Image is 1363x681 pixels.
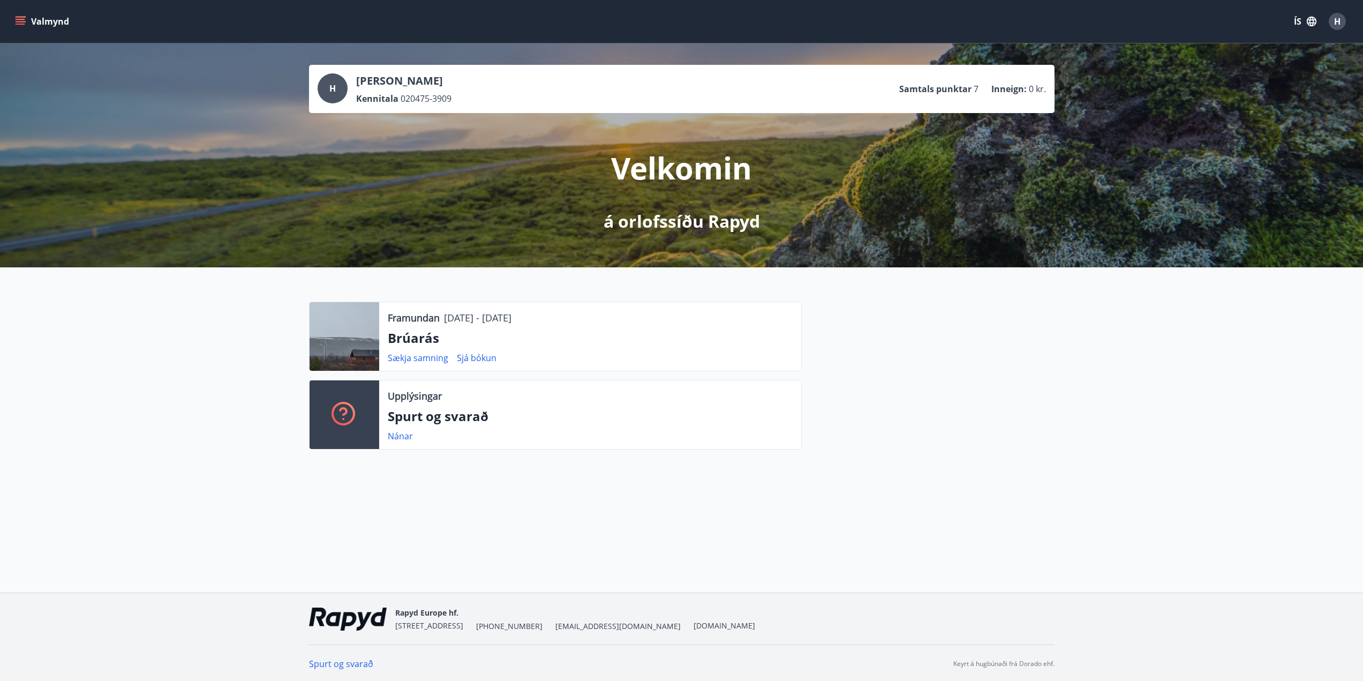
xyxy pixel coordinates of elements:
button: ÍS [1288,12,1322,31]
p: Upplýsingar [388,389,442,403]
span: [EMAIL_ADDRESS][DOMAIN_NAME] [555,621,681,632]
p: Velkomin [611,147,752,188]
p: á orlofssíðu Rapyd [604,209,760,233]
button: menu [13,12,73,31]
span: H [329,83,336,94]
a: Sjá bókun [457,352,496,364]
a: Sækja samning [388,352,448,364]
span: H [1334,16,1341,27]
p: [DATE] - [DATE] [444,311,511,325]
span: 7 [974,83,978,95]
p: Spurt og svarað [388,407,793,425]
a: Spurt og svarað [309,658,373,670]
a: [DOMAIN_NAME] [694,620,755,631]
span: 020475-3909 [401,93,451,104]
img: ekj9gaOU4bjvQReEWNZ0zEMsCR0tgSDGv48UY51k.png [309,608,387,631]
button: H [1324,9,1350,34]
p: Framundan [388,311,440,325]
span: 0 kr. [1029,83,1046,95]
a: Nánar [388,430,413,442]
p: Inneign : [991,83,1027,95]
p: Keyrt á hugbúnaði frá Dorado ehf. [953,659,1055,669]
p: Brúarás [388,329,793,347]
span: [PHONE_NUMBER] [476,621,543,632]
span: Rapyd Europe hf. [395,608,458,618]
p: Samtals punktar [899,83,972,95]
p: Kennitala [356,93,398,104]
span: [STREET_ADDRESS] [395,620,463,631]
p: [PERSON_NAME] [356,73,451,88]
